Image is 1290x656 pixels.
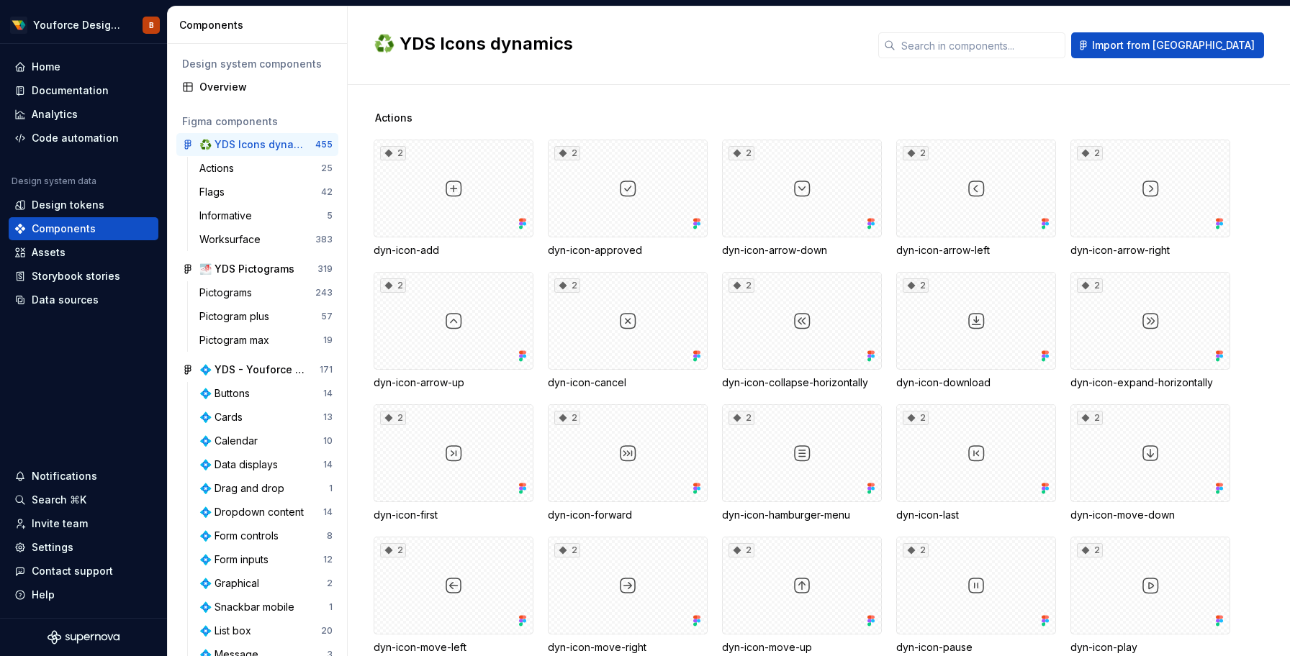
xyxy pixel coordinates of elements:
a: Overview [176,76,338,99]
div: dyn-icon-download [896,375,1056,390]
div: Pictogram max [199,333,275,347]
svg: Supernova Logo [48,630,119,644]
a: Worksurface383 [194,228,338,251]
div: 171 [320,364,333,375]
div: 2dyn-icon-cancel [548,272,708,390]
div: 2dyn-icon-expand-horizontally [1070,272,1230,390]
div: Informative [199,209,258,223]
div: 💠 Calendar [199,434,263,448]
div: Help [32,588,55,602]
div: 1 [329,483,333,494]
div: 2 [554,543,580,557]
a: 💠 Drag and drop1 [194,477,338,500]
div: dyn-icon-move-right [548,640,708,655]
span: Actions [375,111,412,125]
div: Storybook stories [32,269,120,283]
div: Pictograms [199,286,258,300]
a: 💠 Buttons14 [194,382,338,405]
div: ♻️ YDS Icons dynamics [199,137,307,152]
a: ♻️ YDS Icons dynamics455 [176,133,338,156]
div: dyn-icon-forward [548,508,708,522]
span: Import from [GEOGRAPHIC_DATA] [1092,38,1255,53]
div: dyn-icon-last [896,508,1056,522]
div: 57 [321,311,333,322]
a: 💠 Cards13 [194,406,338,429]
div: Overview [199,80,333,94]
a: 🌁 YDS Pictograms319 [176,258,338,281]
button: Contact support [9,560,158,583]
div: 14 [323,506,333,518]
a: Code automation [9,127,158,150]
div: dyn-icon-arrow-down [722,243,882,258]
div: 💠 Buttons [199,386,256,401]
iframe: User feedback survey [966,367,1290,656]
div: 💠 Dropdown content [199,505,310,519]
div: 383 [315,234,333,245]
div: dyn-icon-first [374,508,533,522]
div: Search ⌘K [32,493,86,507]
div: 💠 Form controls [199,529,284,543]
button: Import from [GEOGRAPHIC_DATA] [1071,32,1264,58]
div: dyn-icon-arrow-right [1070,243,1230,258]
div: 💠 Graphical [199,576,265,591]
button: Notifications [9,465,158,488]
div: 2dyn-icon-arrow-left [896,140,1056,258]
div: Assets [32,245,66,260]
div: 14 [323,388,333,399]
div: dyn-icon-arrow-left [896,243,1056,258]
div: Figma components [182,114,333,129]
div: Components [179,18,341,32]
button: Help [9,583,158,606]
a: 💠 List box20 [194,619,338,642]
div: 8 [327,530,333,542]
a: Informative5 [194,204,338,227]
a: 💠 Snackbar mobile1 [194,596,338,619]
a: Pictograms243 [194,281,338,304]
a: Actions25 [194,157,338,180]
div: 💠 List box [199,624,257,638]
div: Design tokens [32,198,104,212]
div: 1 [329,601,333,613]
img: d71a9d63-2575-47e9-9a41-397039c48d97.png [10,17,27,34]
div: 2 [729,411,754,425]
a: 💠 Calendar10 [194,429,338,452]
a: 💠 Dropdown content14 [194,501,338,524]
div: 2 [554,411,580,425]
div: 2 [903,278,929,293]
div: B [149,19,154,31]
div: Home [32,60,60,74]
div: Analytics [32,107,78,122]
div: 2dyn-icon-move-left [374,537,533,655]
div: Design system components [182,57,333,71]
div: 2dyn-icon-collapse-horizontally [722,272,882,390]
div: 2 [380,146,406,160]
div: 💠 Snackbar mobile [199,600,300,614]
div: 💠 Data displays [199,457,284,472]
input: Search in components... [896,32,1065,58]
div: dyn-icon-approved [548,243,708,258]
a: 💠 Form controls8 [194,524,338,547]
div: 💠 Cards [199,410,248,424]
div: 2 [729,543,754,557]
a: 💠 Graphical2 [194,572,338,595]
a: 💠 Data displays14 [194,453,338,476]
div: 25 [321,163,333,174]
div: Settings [32,540,73,555]
a: 💠 YDS - Youforce Design System171 [176,358,338,381]
div: 2dyn-icon-move-up [722,537,882,655]
a: Settings [9,536,158,559]
div: 2 [903,411,929,425]
div: 2dyn-icon-pause [896,537,1056,655]
div: 42 [321,186,333,198]
div: 2 [1077,146,1103,160]
div: Contact support [32,564,113,578]
div: 🌁 YDS Pictograms [199,262,294,276]
div: dyn-icon-move-left [374,640,533,655]
div: 2dyn-icon-last [896,404,1056,522]
div: Flags [199,185,230,199]
button: Youforce Design SystemB [3,9,164,40]
a: Data sources [9,288,158,311]
div: 319 [317,263,333,275]
div: dyn-icon-pause [896,640,1056,655]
